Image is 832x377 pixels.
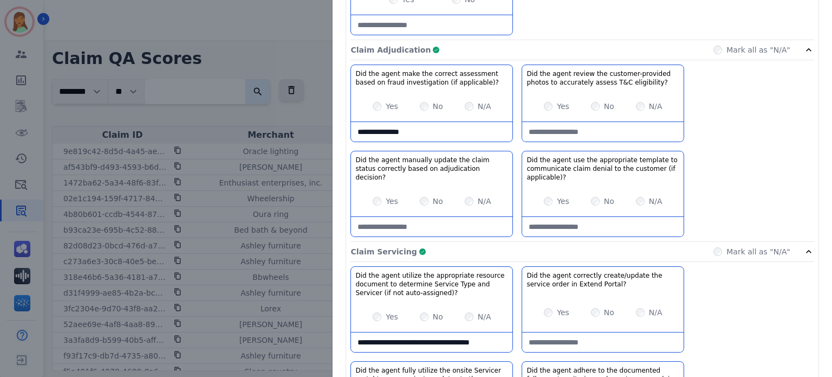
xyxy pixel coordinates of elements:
[526,271,679,289] h3: Did the agent correctly create/update the service order in Extend Portal?
[649,307,662,318] label: N/A
[386,101,398,112] label: Yes
[604,307,614,318] label: No
[726,44,790,55] label: Mark all as "N/A"
[478,311,491,322] label: N/A
[355,69,508,87] h3: Did the agent make the correct assessment based on fraud investigation (if applicable)?
[604,101,614,112] label: No
[726,246,790,257] label: Mark all as "N/A"
[355,156,508,182] h3: Did the agent manually update the claim status correctly based on adjudication decision?
[386,311,398,322] label: Yes
[355,271,508,297] h3: Did the agent utilize the appropriate resource document to determine Service Type and Servicer (i...
[478,196,491,207] label: N/A
[526,156,679,182] h3: Did the agent use the appropriate template to communicate claim denial to the customer (if applic...
[557,196,569,207] label: Yes
[604,196,614,207] label: No
[433,101,443,112] label: No
[649,101,662,112] label: N/A
[386,196,398,207] label: Yes
[433,311,443,322] label: No
[557,307,569,318] label: Yes
[350,44,431,55] p: Claim Adjudication
[649,196,662,207] label: N/A
[526,69,679,87] h3: Did the agent review the customer-provided photos to accurately assess T&C eligibility?
[478,101,491,112] label: N/A
[433,196,443,207] label: No
[350,246,417,257] p: Claim Servicing
[557,101,569,112] label: Yes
